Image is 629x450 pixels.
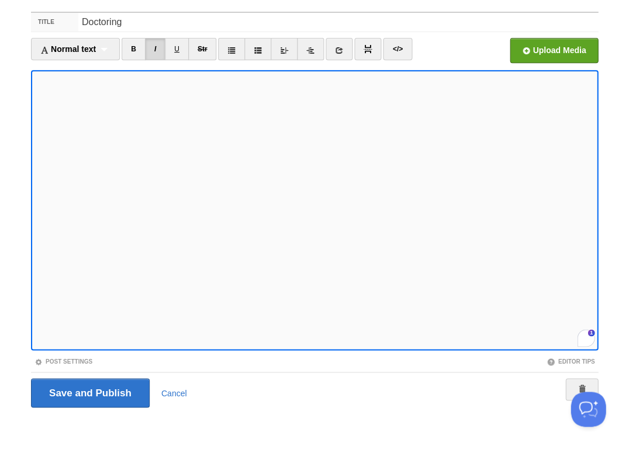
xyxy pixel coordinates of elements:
a: Editor Tips [547,358,595,364]
a: Post Settings [34,358,92,364]
span: Normal text [40,44,96,54]
a: U [165,38,189,60]
iframe: Help Scout Beacon - Open [571,392,606,427]
a: B [122,38,146,60]
a: </> [383,38,412,60]
input: Save and Publish [31,378,150,407]
a: Cancel [161,388,187,397]
a: I [145,38,165,60]
a: Str [188,38,217,60]
label: Title [31,13,78,32]
del: Str [198,45,208,53]
img: pagebreak-icon.png [364,45,372,53]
